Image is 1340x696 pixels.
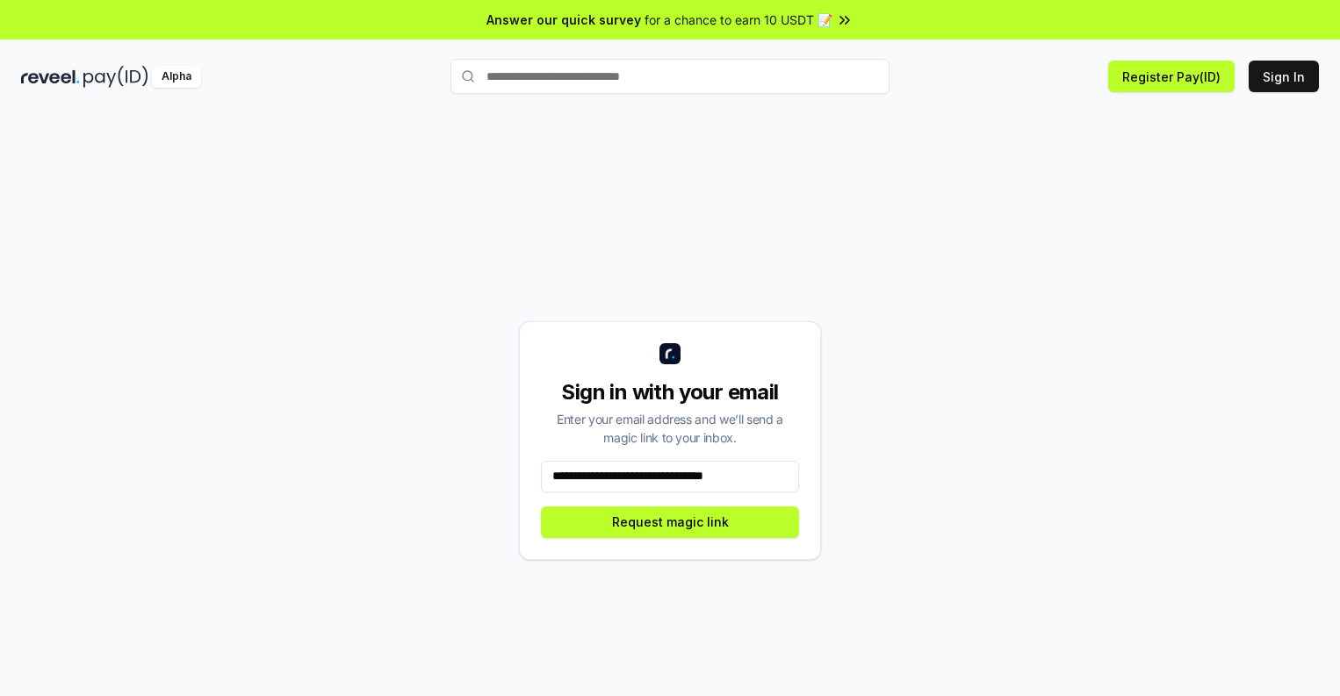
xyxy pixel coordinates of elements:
[541,410,799,447] div: Enter your email address and we’ll send a magic link to your inbox.
[1249,61,1319,92] button: Sign In
[541,378,799,406] div: Sign in with your email
[645,11,832,29] span: for a chance to earn 10 USDT 📝
[21,66,80,88] img: reveel_dark
[1108,61,1235,92] button: Register Pay(ID)
[659,343,681,364] img: logo_small
[541,506,799,538] button: Request magic link
[486,11,641,29] span: Answer our quick survey
[83,66,148,88] img: pay_id
[152,66,201,88] div: Alpha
